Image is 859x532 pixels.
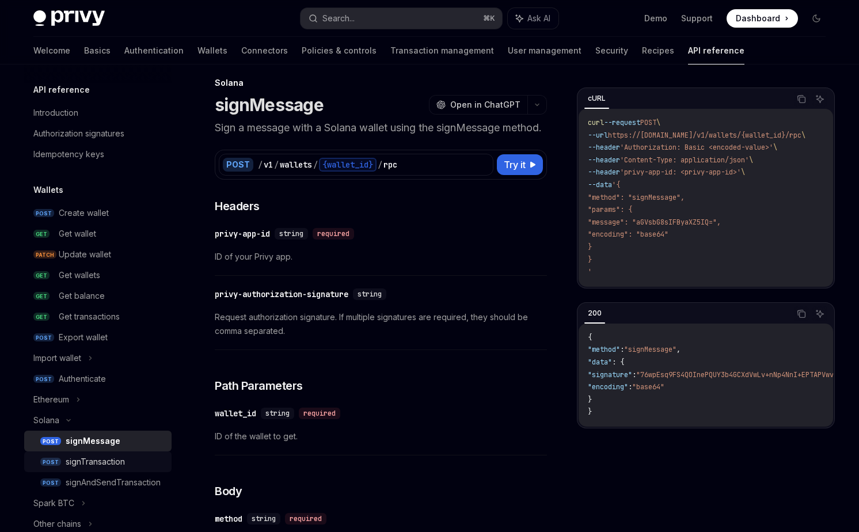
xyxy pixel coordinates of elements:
[595,37,628,64] a: Security
[59,227,96,241] div: Get wallet
[33,183,63,197] h5: Wallets
[84,37,111,64] a: Basics
[33,313,50,321] span: GET
[215,408,256,419] div: wallet_id
[33,127,124,140] div: Authorization signatures
[319,158,377,172] div: {wallet_id}
[33,147,104,161] div: Idempotency keys
[24,431,172,451] a: POSTsignMessage
[773,143,777,152] span: \
[741,168,745,177] span: \
[588,407,592,416] span: }
[612,358,624,367] span: : {
[450,99,520,111] span: Open in ChatGPT
[801,131,805,140] span: \
[24,203,172,223] a: POSTCreate wallet
[59,206,109,220] div: Create wallet
[812,92,827,107] button: Ask AI
[24,265,172,286] a: GETGet wallets
[33,250,56,259] span: PATCH
[588,345,620,354] span: "method"
[588,168,620,177] span: --header
[378,159,382,170] div: /
[620,168,741,177] span: 'privy-app-id: <privy-app-id>'
[794,306,809,321] button: Copy the contents from the code block
[33,106,78,120] div: Introduction
[265,409,290,418] span: string
[33,292,50,301] span: GET
[24,244,172,265] a: PATCHUpdate wallet
[588,267,592,276] span: '
[59,268,100,282] div: Get wallets
[313,159,318,170] div: /
[59,372,106,386] div: Authenticate
[215,94,324,115] h1: signMessage
[390,37,494,64] a: Transaction management
[33,83,90,97] h5: API reference
[280,159,312,170] div: wallets
[527,13,550,24] span: Ask AI
[215,250,547,264] span: ID of your Privy app.
[588,358,612,367] span: "data"
[279,229,303,238] span: string
[215,228,270,240] div: privy-app-id
[322,12,355,25] div: Search...
[33,209,54,218] span: POST
[59,310,120,324] div: Get transactions
[588,218,721,227] span: "message": "aGVsbG8sIFByaXZ5IQ=",
[588,395,592,404] span: }
[632,370,636,379] span: :
[584,92,609,105] div: cURL
[215,483,242,499] span: Body
[588,230,668,239] span: "encoding": "base64"
[620,143,773,152] span: 'Authorization: Basic <encoded-value>'
[285,513,326,525] div: required
[588,131,608,140] span: --url
[215,198,260,214] span: Headers
[215,77,547,89] div: Solana
[33,230,50,238] span: GET
[33,517,81,531] div: Other chains
[24,123,172,144] a: Authorization signatures
[215,378,303,394] span: Path Parameters
[59,289,105,303] div: Get balance
[644,13,667,24] a: Demo
[584,306,605,320] div: 200
[612,180,620,189] span: '{
[642,37,674,64] a: Recipes
[215,430,547,443] span: ID of the wallet to get.
[497,154,543,175] button: Try it
[508,37,581,64] a: User management
[302,37,377,64] a: Policies & controls
[33,413,59,427] div: Solana
[24,368,172,389] a: POSTAuthenticate
[628,382,632,392] span: :
[504,158,526,172] span: Try it
[124,37,184,64] a: Authentication
[264,159,273,170] div: v1
[588,382,628,392] span: "encoding"
[24,472,172,493] a: POSTsignAndSendTransaction
[299,408,340,419] div: required
[604,118,640,127] span: --request
[66,434,120,448] div: signMessage
[640,118,656,127] span: POST
[632,382,664,392] span: "base64"
[215,288,348,300] div: privy-authorization-signature
[274,159,279,170] div: /
[620,345,624,354] span: :
[197,37,227,64] a: Wallets
[656,118,660,127] span: \
[588,370,632,379] span: "signature"
[215,120,547,136] p: Sign a message with a Solana wallet using the signMessage method.
[483,14,495,23] span: ⌘ K
[588,180,612,189] span: --data
[59,330,108,344] div: Export wallet
[24,223,172,244] a: GETGet wallet
[429,95,527,115] button: Open in ChatGPT
[40,478,61,487] span: POST
[33,393,69,406] div: Ethereum
[727,9,798,28] a: Dashboard
[588,255,592,264] span: }
[313,228,354,240] div: required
